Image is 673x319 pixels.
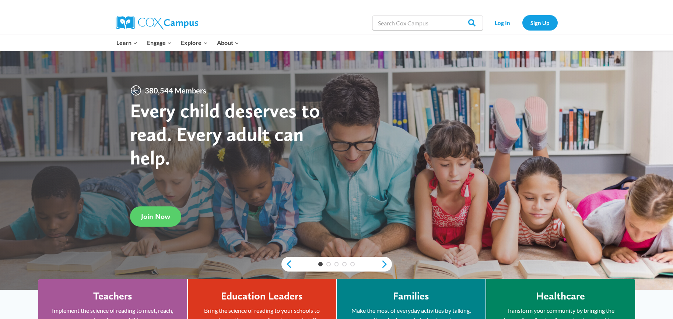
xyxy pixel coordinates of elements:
h4: Teachers [93,290,132,302]
input: Search Cox Campus [372,15,483,30]
span: Explore [181,38,207,47]
nav: Primary Navigation [112,35,244,50]
h4: Education Leaders [221,290,303,302]
a: 1 [318,262,323,266]
img: Cox Campus [116,16,198,29]
a: Log In [487,15,519,30]
a: Sign Up [522,15,558,30]
a: Join Now [130,206,181,227]
a: previous [281,260,292,269]
span: Join Now [141,212,170,221]
div: content slider buttons [281,257,392,272]
a: next [381,260,392,269]
a: 5 [350,262,355,266]
h4: Families [393,290,429,302]
span: About [217,38,239,47]
span: Engage [147,38,172,47]
h4: Healthcare [536,290,585,302]
nav: Secondary Navigation [487,15,558,30]
strong: Every child deserves to read. Every adult can help. [130,99,320,169]
span: Learn [116,38,137,47]
a: 3 [334,262,339,266]
a: 2 [326,262,331,266]
span: 380,544 Members [142,85,209,96]
a: 4 [342,262,347,266]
